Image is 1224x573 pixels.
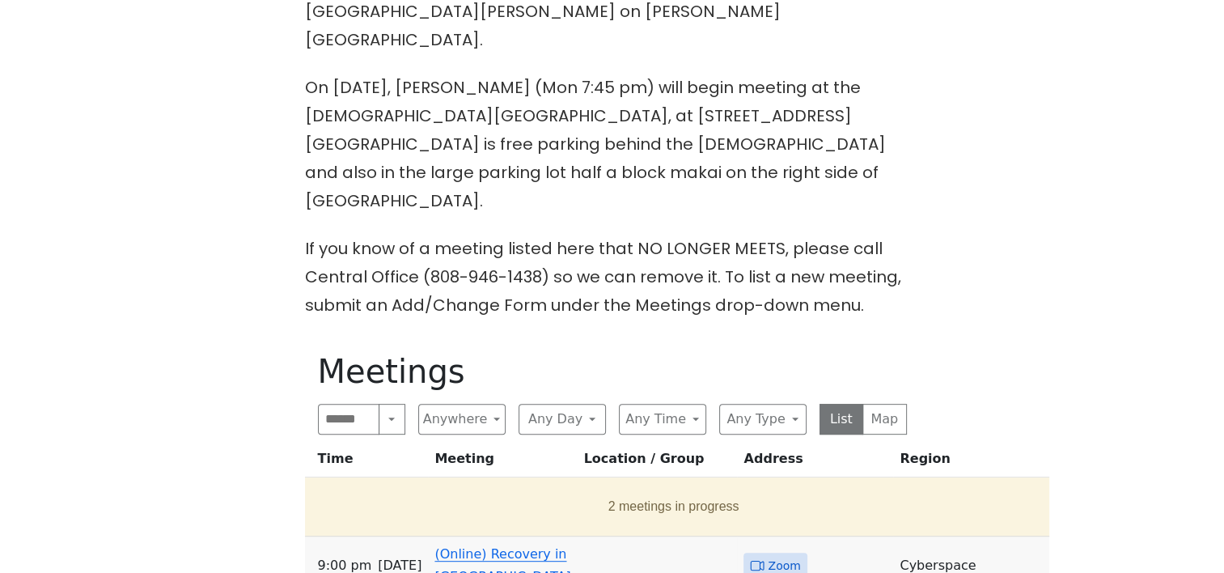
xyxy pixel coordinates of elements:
button: Anywhere [418,404,506,435]
th: Meeting [428,448,577,477]
th: Time [305,448,429,477]
th: Location / Group [578,448,738,477]
button: List [820,404,864,435]
h1: Meetings [318,352,907,391]
input: Search [318,404,380,435]
button: Any Time [619,404,706,435]
th: Address [737,448,893,477]
button: Search [379,404,404,435]
button: 2 meetings in progress [311,484,1036,529]
button: Any Type [719,404,807,435]
p: On [DATE], [PERSON_NAME] (Mon 7:45 pm) will begin meeting at the [DEMOGRAPHIC_DATA][GEOGRAPHIC_DA... [305,74,920,215]
th: Region [893,448,1048,477]
button: Any Day [519,404,606,435]
p: If you know of a meeting listed here that NO LONGER MEETS, please call Central Office (808-946-14... [305,235,920,320]
button: Map [862,404,907,435]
